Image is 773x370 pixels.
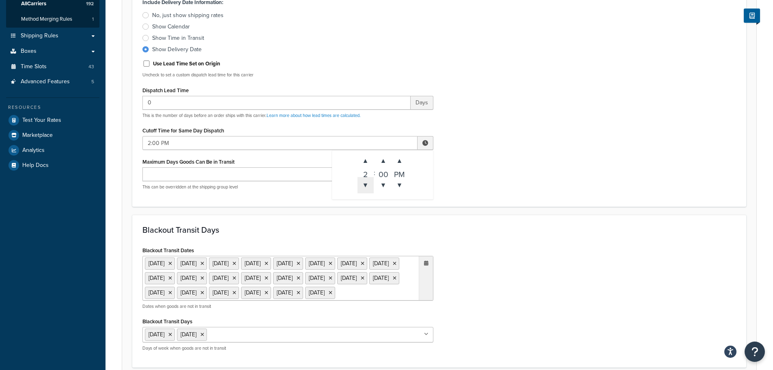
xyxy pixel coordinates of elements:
[6,28,99,43] a: Shipping Rules
[21,0,46,7] span: All Carriers
[142,184,433,190] p: This can be overridden at the shipping group level
[6,59,99,74] li: Time Slots
[149,330,164,339] span: [DATE]
[152,23,190,31] div: Show Calendar
[88,63,94,70] span: 43
[357,169,374,177] div: 2
[209,287,239,299] li: [DATE]
[142,72,433,78] p: Uncheck to set a custom dispatch lead time for this carrier
[337,257,367,270] li: [DATE]
[177,272,207,284] li: [DATE]
[181,330,196,339] span: [DATE]
[142,318,192,325] label: Blackout Transit Days
[241,287,271,299] li: [DATE]
[357,177,374,193] span: ▼
[6,12,99,27] li: Method Merging Rules
[209,272,239,284] li: [DATE]
[91,78,94,85] span: 5
[305,287,335,299] li: [DATE]
[22,147,45,154] span: Analytics
[267,112,361,119] a: Learn more about how lead times are calculated.
[92,16,94,23] span: 1
[374,153,375,193] div: :
[145,287,175,299] li: [DATE]
[6,128,99,143] a: Marketplace
[744,9,760,23] button: Show Help Docs
[337,272,367,284] li: [DATE]
[142,345,433,351] p: Days of week when goods are not in transit
[142,113,433,119] p: This is the number of days before an order ships with this carrier.
[6,59,99,74] a: Time Slots43
[152,45,202,54] div: Show Delivery Date
[6,158,99,173] a: Help Docs
[273,287,303,299] li: [DATE]
[375,177,392,193] span: ▼
[6,44,99,59] a: Boxes
[745,342,765,362] button: Open Resource Center
[21,16,72,23] span: Method Merging Rules
[369,272,399,284] li: [DATE]
[392,153,408,169] span: ▲
[241,272,271,284] li: [DATE]
[357,153,374,169] span: ▲
[152,34,204,42] div: Show Time in Transit
[305,257,335,270] li: [DATE]
[411,96,433,110] span: Days
[177,257,207,270] li: [DATE]
[142,128,224,134] label: Cutoff Time for Same Day Dispatch
[153,60,220,67] label: Use Lead Time Set on Origin
[142,225,736,234] h3: Blackout Transit Days
[152,11,224,19] div: No, just show shipping rates
[22,162,49,169] span: Help Docs
[21,32,58,39] span: Shipping Rules
[142,159,235,165] label: Maximum Days Goods Can Be in Transit
[21,78,70,85] span: Advanced Features
[6,113,99,128] a: Test Your Rates
[375,153,392,169] span: ▲
[142,247,194,253] label: Blackout Transit Dates
[369,257,399,270] li: [DATE]
[145,257,175,270] li: [DATE]
[21,63,47,70] span: Time Slots
[6,74,99,89] a: Advanced Features5
[375,169,392,177] div: 00
[145,272,175,284] li: [DATE]
[177,287,207,299] li: [DATE]
[6,74,99,89] li: Advanced Features
[22,117,61,124] span: Test Your Rates
[6,12,99,27] a: Method Merging Rules1
[6,143,99,158] a: Analytics
[392,177,408,193] span: ▼
[305,272,335,284] li: [DATE]
[392,169,408,177] div: PM
[142,303,433,309] p: Dates when goods are not in transit
[273,257,303,270] li: [DATE]
[21,48,37,55] span: Boxes
[209,257,239,270] li: [DATE]
[86,0,94,7] span: 192
[273,272,303,284] li: [DATE]
[6,104,99,111] div: Resources
[142,87,189,93] label: Dispatch Lead Time
[241,257,271,270] li: [DATE]
[22,132,53,139] span: Marketplace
